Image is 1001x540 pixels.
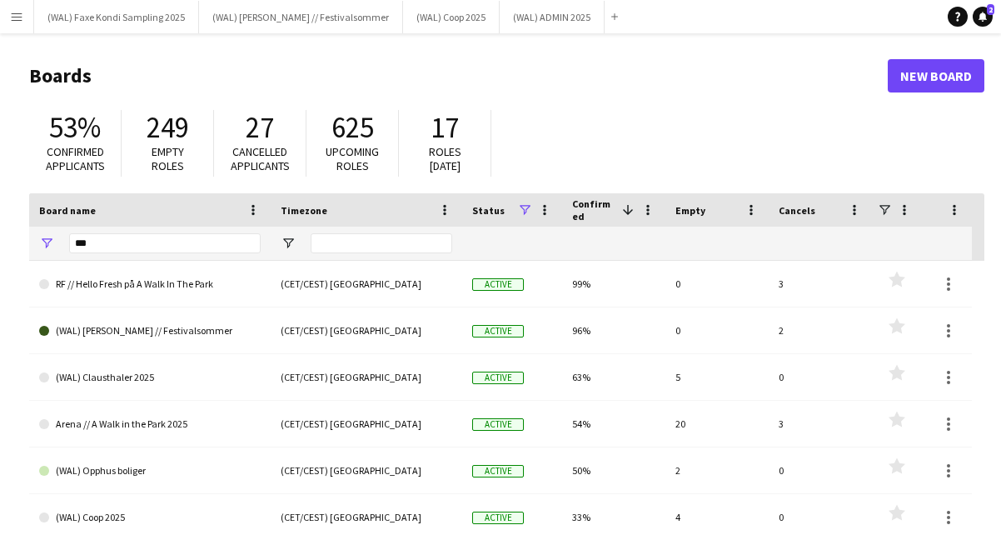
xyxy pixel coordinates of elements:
[769,261,872,307] div: 3
[39,354,261,401] a: (WAL) Clausthaler 2025
[29,63,888,88] h1: Boards
[281,204,327,217] span: Timezone
[769,447,872,493] div: 0
[779,204,815,217] span: Cancels
[39,401,261,447] a: Arena // A Walk in the Park 2025
[46,144,105,173] span: Confirmed applicants
[562,401,665,447] div: 54%
[665,307,769,353] div: 0
[271,447,462,493] div: (CET/CEST) [GEOGRAPHIC_DATA]
[429,144,461,173] span: Roles [DATE]
[472,325,524,337] span: Active
[665,354,769,400] div: 5
[311,233,452,253] input: Timezone Filter Input
[326,144,379,173] span: Upcoming roles
[769,307,872,353] div: 2
[769,494,872,540] div: 0
[34,1,199,33] button: (WAL) Faxe Kondi Sampling 2025
[39,447,261,494] a: (WAL) Opphus boliger
[769,354,872,400] div: 0
[231,144,290,173] span: Cancelled applicants
[987,4,994,15] span: 2
[562,307,665,353] div: 96%
[562,261,665,307] div: 99%
[472,204,505,217] span: Status
[152,144,184,173] span: Empty roles
[562,447,665,493] div: 50%
[769,401,872,447] div: 3
[675,204,705,217] span: Empty
[69,233,261,253] input: Board name Filter Input
[562,354,665,400] div: 63%
[888,59,984,92] a: New Board
[472,418,524,431] span: Active
[271,307,462,353] div: (CET/CEST) [GEOGRAPHIC_DATA]
[281,236,296,251] button: Open Filter Menu
[271,401,462,447] div: (CET/CEST) [GEOGRAPHIC_DATA]
[39,261,261,307] a: RF // Hello Fresh på A Walk In The Park
[39,204,96,217] span: Board name
[572,197,615,222] span: Confirmed
[199,1,403,33] button: (WAL) [PERSON_NAME] // Festivalsommer
[665,494,769,540] div: 4
[271,494,462,540] div: (CET/CEST) [GEOGRAPHIC_DATA]
[665,401,769,447] div: 20
[246,109,274,146] span: 27
[39,236,54,251] button: Open Filter Menu
[49,109,101,146] span: 53%
[472,512,524,524] span: Active
[147,109,189,146] span: 249
[431,109,459,146] span: 17
[271,261,462,307] div: (CET/CEST) [GEOGRAPHIC_DATA]
[271,354,462,400] div: (CET/CEST) [GEOGRAPHIC_DATA]
[500,1,605,33] button: (WAL) ADMIN 2025
[665,261,769,307] div: 0
[472,465,524,477] span: Active
[562,494,665,540] div: 33%
[472,278,524,291] span: Active
[403,1,500,33] button: (WAL) Coop 2025
[472,372,524,384] span: Active
[973,7,993,27] a: 2
[665,447,769,493] div: 2
[331,109,374,146] span: 625
[39,307,261,354] a: (WAL) [PERSON_NAME] // Festivalsommer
